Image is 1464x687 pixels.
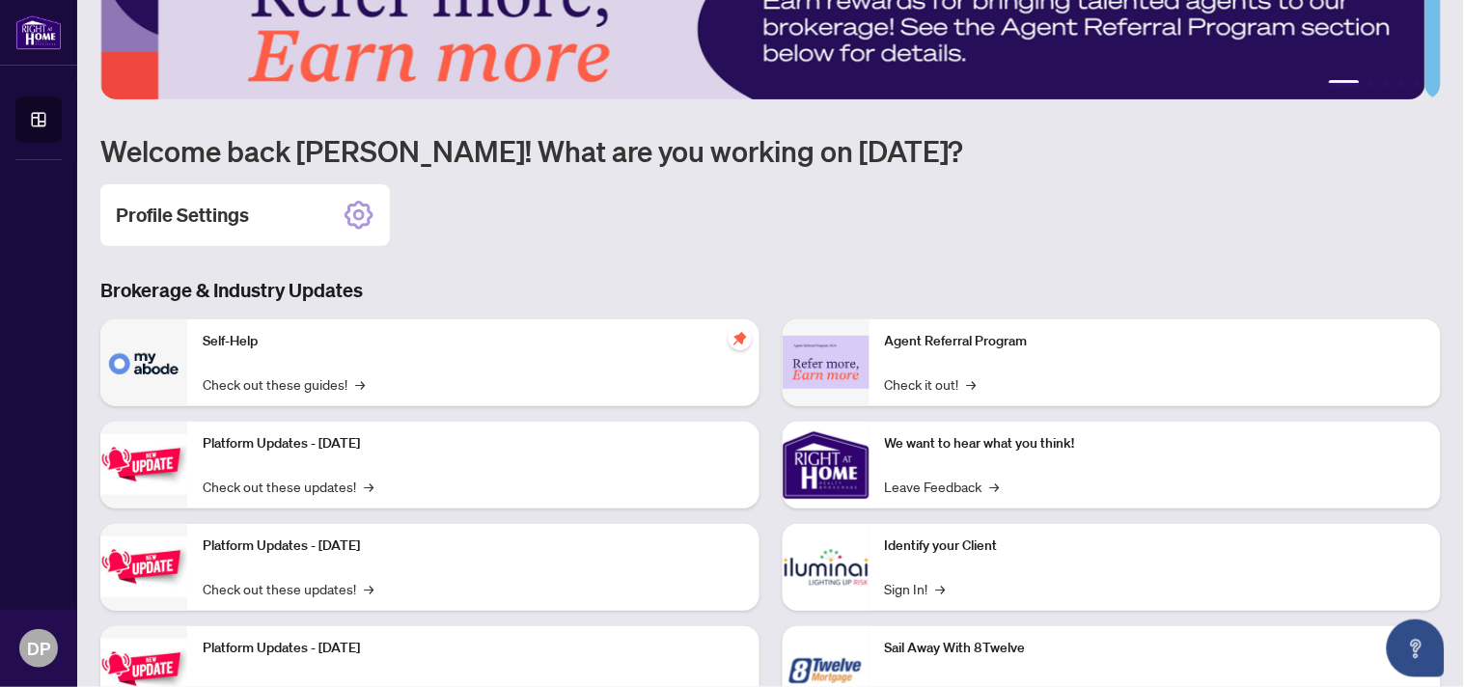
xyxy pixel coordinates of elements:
[364,578,373,599] span: →
[203,578,373,599] a: Check out these updates!→
[1383,80,1391,88] button: 3
[203,331,744,352] p: Self-Help
[100,132,1441,169] h1: Welcome back [PERSON_NAME]! What are you working on [DATE]?
[100,319,187,406] img: Self-Help
[15,14,62,50] img: logo
[1414,80,1422,88] button: 5
[203,433,744,454] p: Platform Updates - [DATE]
[885,536,1426,557] p: Identify your Client
[364,476,373,497] span: →
[100,277,1441,304] h3: Brokerage & Industry Updates
[100,536,187,597] img: Platform Updates - July 8, 2025
[27,635,50,662] span: DP
[203,476,373,497] a: Check out these updates!→
[100,434,187,495] img: Platform Updates - July 21, 2025
[885,373,977,395] a: Check it out!→
[885,578,946,599] a: Sign In!→
[885,476,1000,497] a: Leave Feedback→
[783,336,870,389] img: Agent Referral Program
[116,202,249,229] h2: Profile Settings
[885,433,1426,454] p: We want to hear what you think!
[729,327,752,350] span: pushpin
[990,476,1000,497] span: →
[355,373,365,395] span: →
[203,536,744,557] p: Platform Updates - [DATE]
[967,373,977,395] span: →
[885,331,1426,352] p: Agent Referral Program
[203,373,365,395] a: Check out these guides!→
[936,578,946,599] span: →
[1387,619,1445,677] button: Open asap
[783,524,870,611] img: Identify your Client
[783,422,870,508] img: We want to hear what you think!
[1398,80,1406,88] button: 4
[1329,80,1360,88] button: 1
[203,638,744,659] p: Platform Updates - [DATE]
[885,638,1426,659] p: Sail Away With 8Twelve
[1367,80,1375,88] button: 2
